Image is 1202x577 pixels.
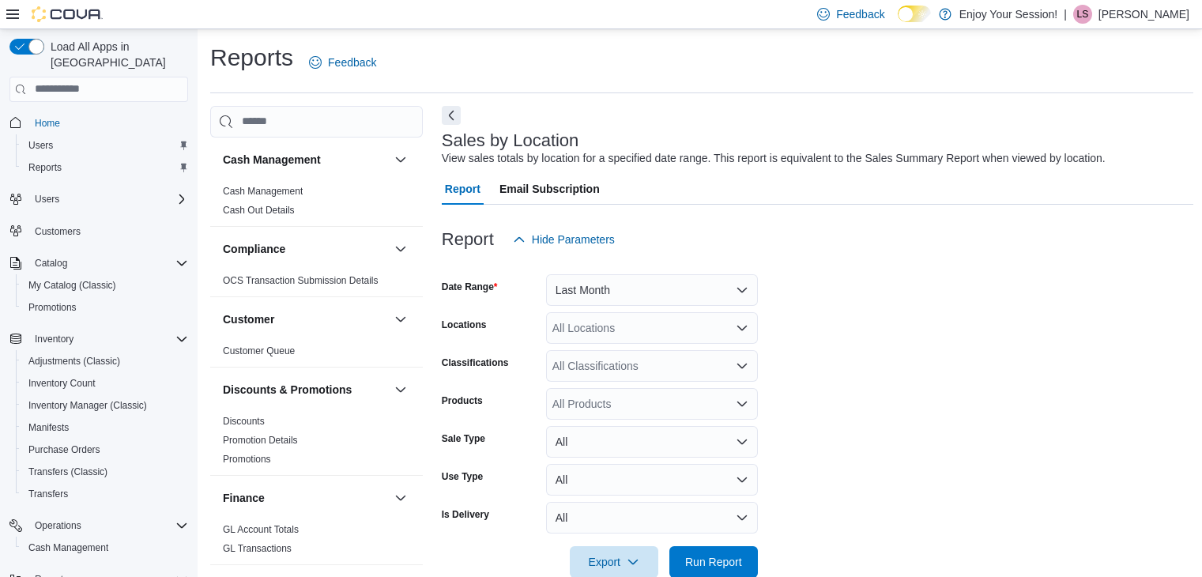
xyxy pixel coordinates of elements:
button: Cash Management [391,150,410,169]
p: | [1064,5,1067,24]
h3: Customer [223,311,274,327]
span: Users [28,190,188,209]
span: Operations [28,516,188,535]
div: Discounts & Promotions [210,412,423,475]
button: Adjustments (Classic) [16,350,194,372]
a: Reports [22,158,68,177]
button: Users [28,190,66,209]
button: All [546,464,758,496]
button: Open list of options [736,398,748,410]
button: Finance [223,490,388,506]
a: Cash Management [223,186,303,197]
span: Customer Queue [223,345,295,357]
label: Sale Type [442,432,485,445]
button: Compliance [391,239,410,258]
span: Promotions [22,298,188,317]
button: Catalog [28,254,73,273]
span: Catalog [28,254,188,273]
a: Cash Out Details [223,205,295,216]
button: Manifests [16,417,194,439]
h3: Report [442,230,494,249]
h3: Compliance [223,241,285,257]
button: Discounts & Promotions [223,382,388,398]
a: Customer Queue [223,345,295,356]
button: Customer [223,311,388,327]
span: Cash Management [223,185,303,198]
span: Users [22,136,188,155]
span: GL Account Totals [223,523,299,536]
span: Customers [35,225,81,238]
a: Users [22,136,59,155]
span: My Catalog (Classic) [22,276,188,295]
button: Open list of options [736,360,748,372]
span: Purchase Orders [22,440,188,459]
span: Dark Mode [898,22,899,23]
button: Inventory Manager (Classic) [16,394,194,417]
span: Inventory [28,330,188,349]
a: Discounts [223,416,265,427]
span: Transfers [22,485,188,503]
a: Manifests [22,418,75,437]
span: Promotion Details [223,434,298,447]
button: My Catalog (Classic) [16,274,194,296]
span: Cash Management [22,538,188,557]
button: Operations [28,516,88,535]
span: Reports [22,158,188,177]
a: Customers [28,222,87,241]
button: Hide Parameters [507,224,621,255]
span: Email Subscription [499,173,600,205]
button: All [546,426,758,458]
input: Dark Mode [898,6,931,22]
button: Catalog [3,252,194,274]
span: Feedback [328,55,376,70]
a: Promotions [223,454,271,465]
span: Adjustments (Classic) [22,352,188,371]
span: OCS Transaction Submission Details [223,274,379,287]
button: Discounts & Promotions [391,380,410,399]
h3: Discounts & Promotions [223,382,352,398]
img: Cova [32,6,103,22]
span: Discounts [223,415,265,428]
a: Inventory Count [22,374,102,393]
span: Purchase Orders [28,443,100,456]
button: Open list of options [736,322,748,334]
label: Locations [442,319,487,331]
button: Inventory Count [16,372,194,394]
button: Promotions [16,296,194,319]
span: Adjustments (Classic) [28,355,120,368]
button: Cash Management [223,152,388,168]
span: Home [35,117,60,130]
a: GL Transactions [223,543,292,554]
button: Purchase Orders [16,439,194,461]
span: Customers [28,221,188,241]
div: Laura Schaffer [1073,5,1092,24]
label: Is Delivery [442,508,489,521]
span: Run Report [685,554,742,570]
span: Inventory Count [28,377,96,390]
span: Hide Parameters [532,232,615,247]
span: Inventory Count [22,374,188,393]
button: Compliance [223,241,388,257]
button: Cash Management [16,537,194,559]
span: My Catalog (Classic) [28,279,116,292]
span: Promotions [223,453,271,466]
span: Cash Out Details [223,204,295,217]
span: Transfers (Classic) [28,466,107,478]
button: Users [3,188,194,210]
button: All [546,502,758,534]
p: Enjoy Your Session! [959,5,1058,24]
a: Cash Management [22,538,115,557]
a: Purchase Orders [22,440,107,459]
a: Promotions [22,298,83,317]
a: Feedback [303,47,382,78]
h3: Finance [223,490,265,506]
button: Customers [3,220,194,243]
span: Users [35,193,59,206]
span: Transfers [28,488,68,500]
a: Transfers [22,485,74,503]
a: OCS Transaction Submission Details [223,275,379,286]
span: Manifests [22,418,188,437]
span: Home [28,113,188,133]
div: Customer [210,341,423,367]
button: Transfers (Classic) [16,461,194,483]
